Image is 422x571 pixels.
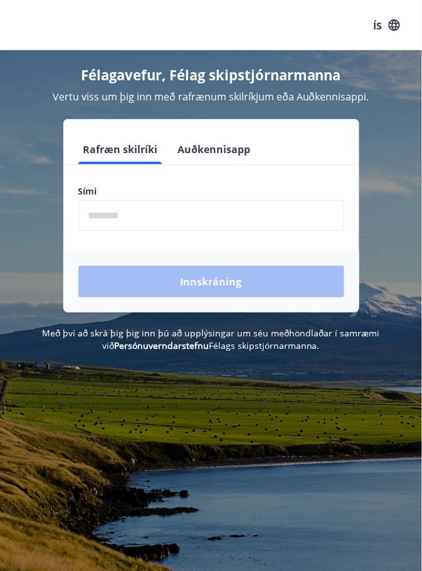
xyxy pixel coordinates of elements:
font: Félags skipstjórnarmanna. [209,340,320,352]
font: Með því að skrá þig þig inn þú að upplýsingar um séu meðhöndlaðar í samræmi við [43,328,380,352]
font: Félagavefur, Félag skipstjórnarmanna [81,65,341,84]
a: Persónuverndarstefnu [114,340,209,352]
font: ÍS [374,18,382,32]
button: ÍS [367,13,407,37]
font: Auðkennisapp [178,143,251,157]
font: Sími [78,185,97,197]
font: Rafræn skilríki [83,143,158,157]
font: Vertu viss um þig inn með rafrænum skilríkjum eða Auðkennisappi. [53,90,369,104]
